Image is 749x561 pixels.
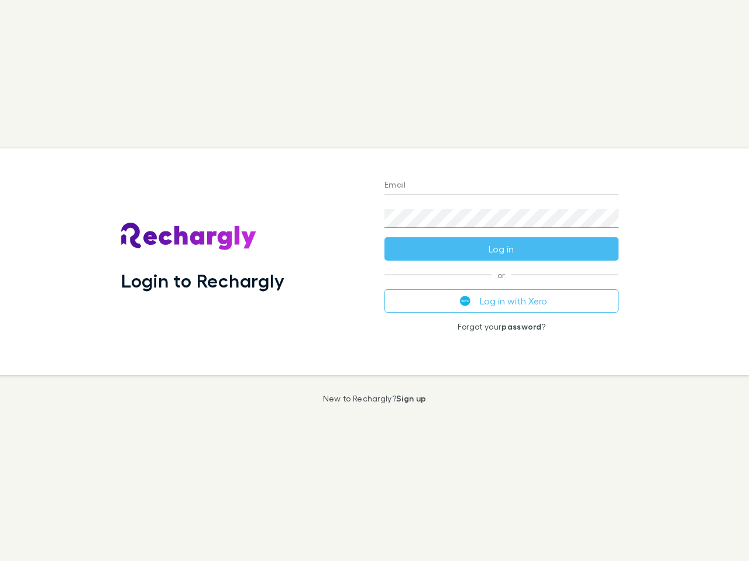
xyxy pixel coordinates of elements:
p: New to Rechargly? [323,394,427,403]
p: Forgot your ? [384,322,619,331]
h1: Login to Rechargly [121,269,284,292]
a: password [501,321,541,331]
a: Sign up [396,393,426,403]
button: Log in [384,237,619,261]
img: Xero's logo [460,296,470,306]
img: Rechargly's Logo [121,223,257,251]
button: Log in with Xero [384,289,619,313]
